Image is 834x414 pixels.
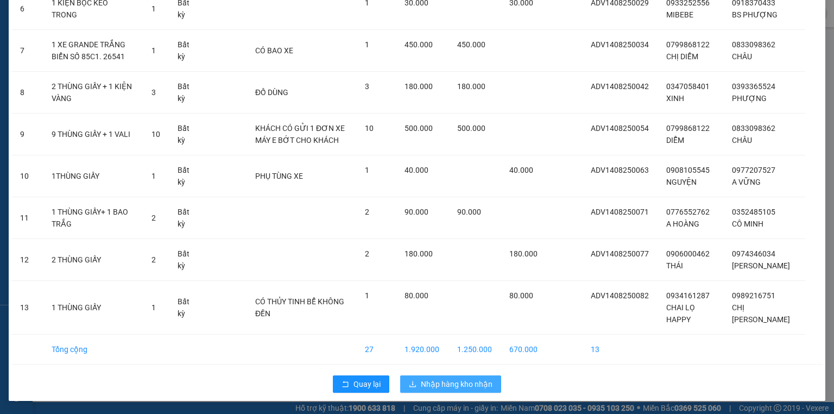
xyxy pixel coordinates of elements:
span: ADV1408250042 [591,82,649,91]
span: rollback [342,380,349,389]
span: 0908105545 [666,166,710,174]
span: THÁI [666,261,683,270]
span: ADV1408250071 [591,208,649,216]
b: Biên nhận gởi hàng hóa [70,16,104,104]
span: 500.000 [405,124,433,133]
span: 0977207527 [732,166,775,174]
span: A VỮNG [732,178,761,186]
span: DIỄM [666,136,684,145]
span: 10 [365,124,374,133]
span: 180.000 [405,82,433,91]
td: Bất kỳ [169,239,204,281]
span: 2 [151,255,156,264]
span: BS PHƯỢNG [732,10,778,19]
span: 80.000 [405,291,428,300]
span: 450.000 [405,40,433,49]
td: 12 [11,239,43,281]
span: CHỊ [PERSON_NAME] [732,303,790,324]
span: 0934161287 [666,291,710,300]
span: XINH [666,94,684,103]
span: 1 [151,172,156,180]
span: 0799868122 [666,124,710,133]
span: 3 [151,88,156,97]
td: Bất kỳ [169,114,204,155]
span: MIBEBE [666,10,693,19]
span: 0906000462 [666,249,710,258]
span: 1 [151,4,156,13]
td: Bất kỳ [169,72,204,114]
td: 27 [356,335,395,365]
span: 2 [365,208,369,216]
span: 0352485105 [732,208,775,216]
span: 0799868122 [666,40,710,49]
span: ADV1408250082 [591,291,649,300]
span: 1 [365,291,369,300]
span: 0776552762 [666,208,710,216]
span: 0347058401 [666,82,710,91]
span: 0393365524 [732,82,775,91]
span: 0833098362 [732,40,775,49]
td: 670.000 [501,335,546,365]
td: 11 [11,197,43,239]
span: 180.000 [509,249,538,258]
td: 10 [11,155,43,197]
span: ĐỒ DÙNG [255,88,288,97]
span: CÓ BAO XE [255,46,293,55]
td: 1.250.000 [448,335,501,365]
span: 180.000 [457,82,485,91]
td: Tổng cộng [43,335,143,365]
span: CHAI LỌ HAPPY [666,303,695,324]
td: Bất kỳ [169,155,204,197]
span: CÔ MINH [732,219,763,228]
td: Bất kỳ [169,30,204,72]
span: 40.000 [405,166,428,174]
td: 13 [582,335,658,365]
span: 1 [365,40,369,49]
span: 40.000 [509,166,533,174]
span: 3 [365,82,369,91]
span: ADV1408250054 [591,124,649,133]
span: 1 [151,303,156,312]
span: KHÁCH CÓ GỬI 1 ĐƠN XE MÁY E BỚT CHO KHÁCH [255,124,345,145]
td: 1.920.000 [396,335,448,365]
span: 90.000 [405,208,428,216]
span: ADV1408250077 [591,249,649,258]
td: 2 THÙNG GIẤY + 1 KIỆN VÀNG [43,72,143,114]
span: Quay lại [353,378,381,390]
span: 2 [151,214,156,222]
span: 500.000 [457,124,485,133]
td: 1 THÙNG GIẤY+ 1 BAO TRẮG [43,197,143,239]
span: PHƯỢNG [732,94,767,103]
td: 8 [11,72,43,114]
span: [PERSON_NAME] [732,261,790,270]
span: A HOÀNG [666,219,699,228]
button: downloadNhập hàng kho nhận [400,375,501,393]
span: 180.000 [405,249,433,258]
td: 13 [11,281,43,335]
span: ADV1408250063 [591,166,649,174]
b: An Anh Limousine [14,70,60,121]
td: 1 XE GRANDE TRẮNG BIỂN SỐ 85C1. 26541 [43,30,143,72]
span: download [409,380,416,389]
td: 1 THÙNG GIẤY [43,281,143,335]
td: Bất kỳ [169,197,204,239]
span: CHÂU [732,136,752,145]
span: CHÂU [732,52,752,61]
span: 450.000 [457,40,485,49]
span: 0833098362 [732,124,775,133]
span: PHỤ TÙNG XE [255,172,303,180]
td: 9 THÙNG GIẤY + 1 VALI [43,114,143,155]
span: 1 [151,46,156,55]
span: 0974346034 [732,249,775,258]
span: NGUYỆN [666,178,697,186]
span: ADV1408250034 [591,40,649,49]
span: 90.000 [457,208,481,216]
span: 80.000 [509,291,533,300]
td: 7 [11,30,43,72]
td: 1THÙNG GIẤY [43,155,143,197]
span: Nhập hàng kho nhận [421,378,492,390]
td: 2 THÙNG GIẤY [43,239,143,281]
span: 1 [365,166,369,174]
td: Bất kỳ [169,281,204,335]
span: 10 [151,130,160,139]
